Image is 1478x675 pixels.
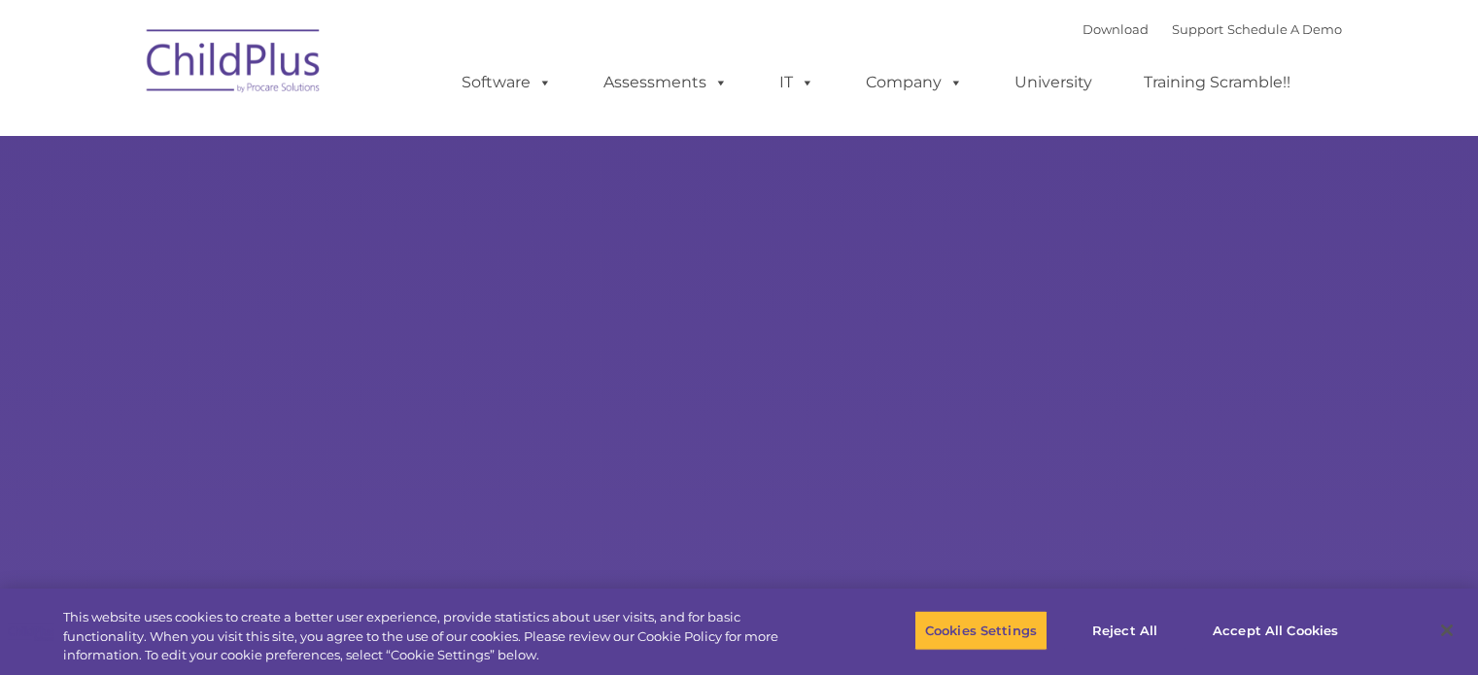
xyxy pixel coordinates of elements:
[1124,63,1310,102] a: Training Scramble!!
[1227,21,1342,37] a: Schedule A Demo
[995,63,1112,102] a: University
[63,608,813,665] div: This website uses cookies to create a better user experience, provide statistics about user visit...
[846,63,982,102] a: Company
[1064,610,1186,651] button: Reject All
[442,63,571,102] a: Software
[1426,609,1468,652] button: Close
[914,610,1048,651] button: Cookies Settings
[137,16,331,113] img: ChildPlus by Procare Solutions
[584,63,747,102] a: Assessments
[1083,21,1342,37] font: |
[760,63,834,102] a: IT
[1202,610,1349,651] button: Accept All Cookies
[1172,21,1223,37] a: Support
[1083,21,1149,37] a: Download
